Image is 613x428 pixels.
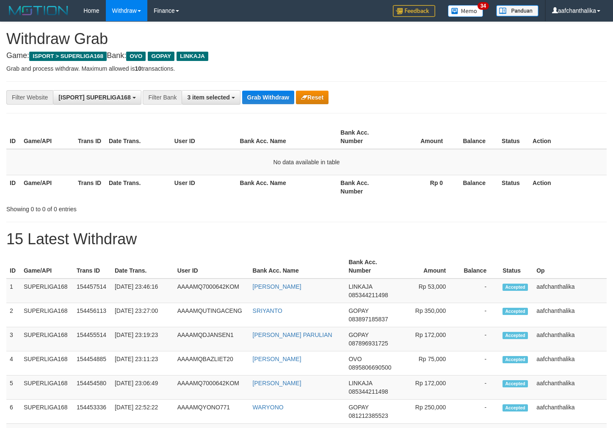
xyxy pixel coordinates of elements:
[237,125,337,149] th: Bank Acc. Name
[73,327,111,351] td: 154455514
[182,90,240,105] button: 3 item selected
[73,376,111,400] td: 154454580
[503,356,528,363] span: Accepted
[20,254,73,279] th: Game/API
[533,400,607,424] td: aafchanthalika
[253,356,301,362] a: [PERSON_NAME]
[348,316,388,323] span: Copy 083897185837 to clipboard
[174,254,249,279] th: User ID
[6,90,53,105] div: Filter Website
[111,327,174,351] td: [DATE] 23:19:23
[174,303,249,327] td: AAAAMQUTINGACENG
[6,231,607,248] h1: 15 Latest Withdraw
[73,303,111,327] td: 154456113
[397,400,458,424] td: Rp 250,000
[337,125,391,149] th: Bank Acc. Number
[6,64,607,73] p: Grab and process withdraw. Maximum allowed is transactions.
[20,400,73,424] td: SUPERLIGA168
[533,327,607,351] td: aafchanthalika
[458,254,499,279] th: Balance
[348,340,388,347] span: Copy 087896931725 to clipboard
[6,175,20,199] th: ID
[20,279,73,303] td: SUPERLIGA168
[6,125,20,149] th: ID
[393,5,435,17] img: Feedback.jpg
[171,125,237,149] th: User ID
[458,327,499,351] td: -
[174,279,249,303] td: AAAAMQ7000642KOM
[348,412,388,419] span: Copy 081212385523 to clipboard
[6,400,20,424] td: 6
[348,292,388,298] span: Copy 085344211498 to clipboard
[58,94,130,101] span: [ISPORT] SUPERLIGA168
[111,279,174,303] td: [DATE] 23:46:16
[237,175,337,199] th: Bank Acc. Name
[111,254,174,279] th: Date Trans.
[6,202,249,213] div: Showing 0 to 0 of 0 entries
[498,175,529,199] th: Status
[105,125,171,149] th: Date Trans.
[171,175,237,199] th: User ID
[348,307,368,314] span: GOPAY
[456,125,498,149] th: Balance
[6,52,607,60] h4: Game: Bank:
[105,175,171,199] th: Date Trans.
[135,65,141,72] strong: 10
[148,52,174,61] span: GOPAY
[533,279,607,303] td: aafchanthalika
[348,356,362,362] span: OVO
[6,30,607,47] h1: Withdraw Grab
[6,4,71,17] img: MOTION_logo.png
[533,376,607,400] td: aafchanthalika
[503,308,528,315] span: Accepted
[75,175,105,199] th: Trans ID
[174,327,249,351] td: AAAAMQDJANSEN1
[20,351,73,376] td: SUPERLIGA168
[253,331,332,338] a: [PERSON_NAME] PARULIAN
[73,400,111,424] td: 154453336
[348,404,368,411] span: GOPAY
[126,52,146,61] span: OVO
[348,364,391,371] span: Copy 0895806690500 to clipboard
[496,5,538,17] img: panduan.png
[348,388,388,395] span: Copy 085344211498 to clipboard
[242,91,294,104] button: Grab Withdraw
[73,351,111,376] td: 154454885
[253,380,301,387] a: [PERSON_NAME]
[529,175,607,199] th: Action
[458,279,499,303] td: -
[6,376,20,400] td: 5
[397,279,458,303] td: Rp 53,000
[253,404,284,411] a: WARYONO
[337,175,391,199] th: Bank Acc. Number
[6,254,20,279] th: ID
[533,303,607,327] td: aafchanthalika
[397,303,458,327] td: Rp 350,000
[397,351,458,376] td: Rp 75,000
[391,175,456,199] th: Rp 0
[20,175,75,199] th: Game/API
[111,376,174,400] td: [DATE] 23:06:49
[20,376,73,400] td: SUPERLIGA168
[348,380,372,387] span: LINKAJA
[503,332,528,339] span: Accepted
[397,254,458,279] th: Amount
[397,376,458,400] td: Rp 172,000
[503,284,528,291] span: Accepted
[456,175,498,199] th: Balance
[253,283,301,290] a: [PERSON_NAME]
[75,125,105,149] th: Trans ID
[73,279,111,303] td: 154457514
[177,52,208,61] span: LINKAJA
[458,400,499,424] td: -
[253,307,282,314] a: SRIYANTO
[296,91,329,104] button: Reset
[448,5,483,17] img: Button%20Memo.svg
[499,254,533,279] th: Status
[529,125,607,149] th: Action
[348,283,372,290] span: LINKAJA
[111,400,174,424] td: [DATE] 22:52:22
[458,351,499,376] td: -
[345,254,397,279] th: Bank Acc. Number
[143,90,182,105] div: Filter Bank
